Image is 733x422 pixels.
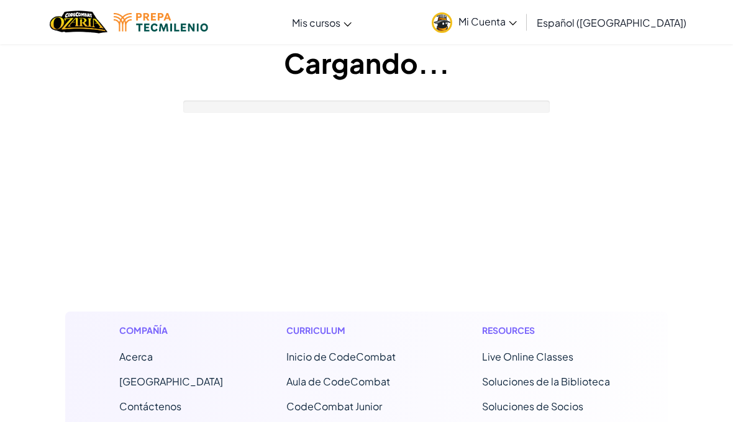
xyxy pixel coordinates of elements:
[119,324,223,337] h1: Compañía
[432,12,452,33] img: avatar
[114,13,208,32] img: Tecmilenio logo
[482,350,573,363] a: Live Online Classes
[426,2,523,42] a: Mi Cuenta
[50,9,107,35] img: Home
[530,6,693,39] a: Español ([GEOGRAPHIC_DATA])
[50,9,107,35] a: Ozaria by CodeCombat logo
[119,375,223,388] a: [GEOGRAPHIC_DATA]
[286,350,396,363] span: Inicio de CodeCombat
[119,350,153,363] a: Acerca
[286,324,419,337] h1: Curriculum
[537,16,686,29] span: Español ([GEOGRAPHIC_DATA])
[482,375,610,388] a: Soluciones de la Biblioteca
[286,400,382,413] a: CodeCombat Junior
[292,16,340,29] span: Mis cursos
[286,6,358,39] a: Mis cursos
[286,375,390,388] a: Aula de CodeCombat
[458,15,517,28] span: Mi Cuenta
[119,400,181,413] span: Contáctenos
[482,400,583,413] a: Soluciones de Socios
[482,324,614,337] h1: Resources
